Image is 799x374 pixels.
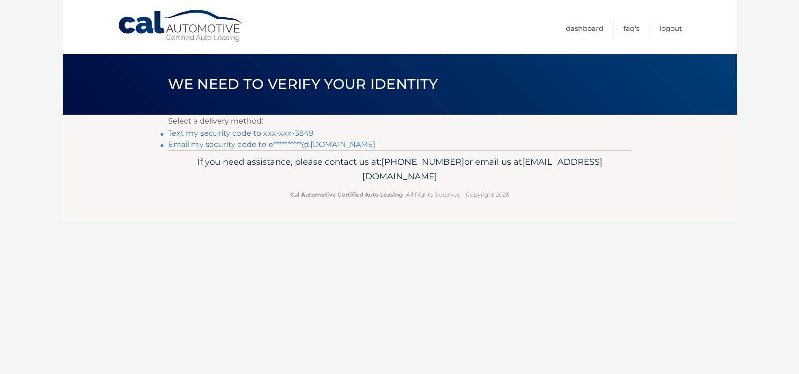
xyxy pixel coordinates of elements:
a: Cal Automotive [117,9,244,43]
a: Logout [660,21,682,36]
span: [PHONE_NUMBER] [381,156,464,167]
strong: Cal Automotive Certified Auto Leasing [290,191,403,198]
p: - All Rights Reserved - Copyright 2025 [174,190,625,199]
a: Text my security code to xxx-xxx-3849 [168,129,314,138]
a: Email my security code to e**********@[DOMAIN_NAME] [168,140,376,149]
a: Dashboard [566,21,603,36]
p: If you need assistance, please contact us at: or email us at [174,154,625,184]
span: We need to verify your identity [168,75,438,93]
a: FAQ's [623,21,639,36]
p: Select a delivery method: [168,115,631,128]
